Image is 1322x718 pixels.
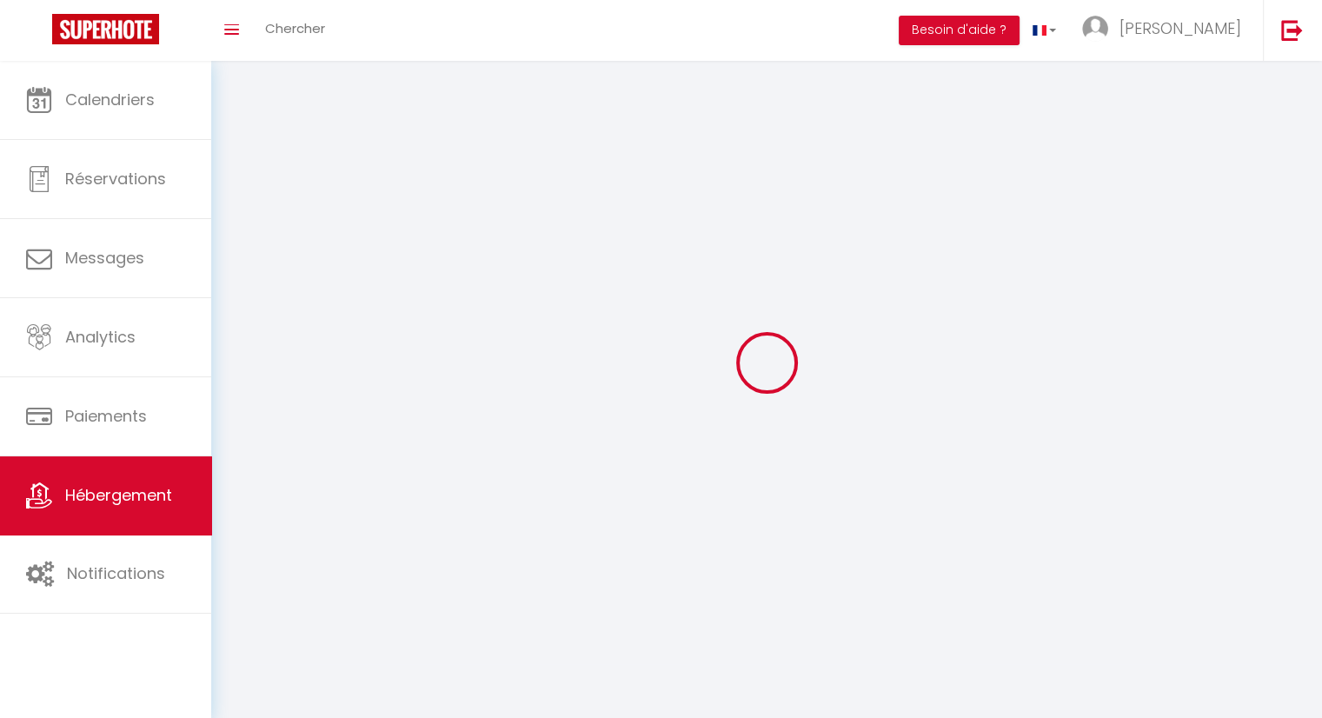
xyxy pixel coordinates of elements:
[899,16,1020,45] button: Besoin d'aide ?
[65,326,136,348] span: Analytics
[265,19,325,37] span: Chercher
[65,247,144,269] span: Messages
[67,562,165,584] span: Notifications
[65,168,166,189] span: Réservations
[1082,16,1108,42] img: ...
[65,484,172,506] span: Hébergement
[1281,19,1303,41] img: logout
[1119,17,1241,39] span: [PERSON_NAME]
[65,405,147,427] span: Paiements
[65,89,155,110] span: Calendriers
[52,14,159,44] img: Super Booking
